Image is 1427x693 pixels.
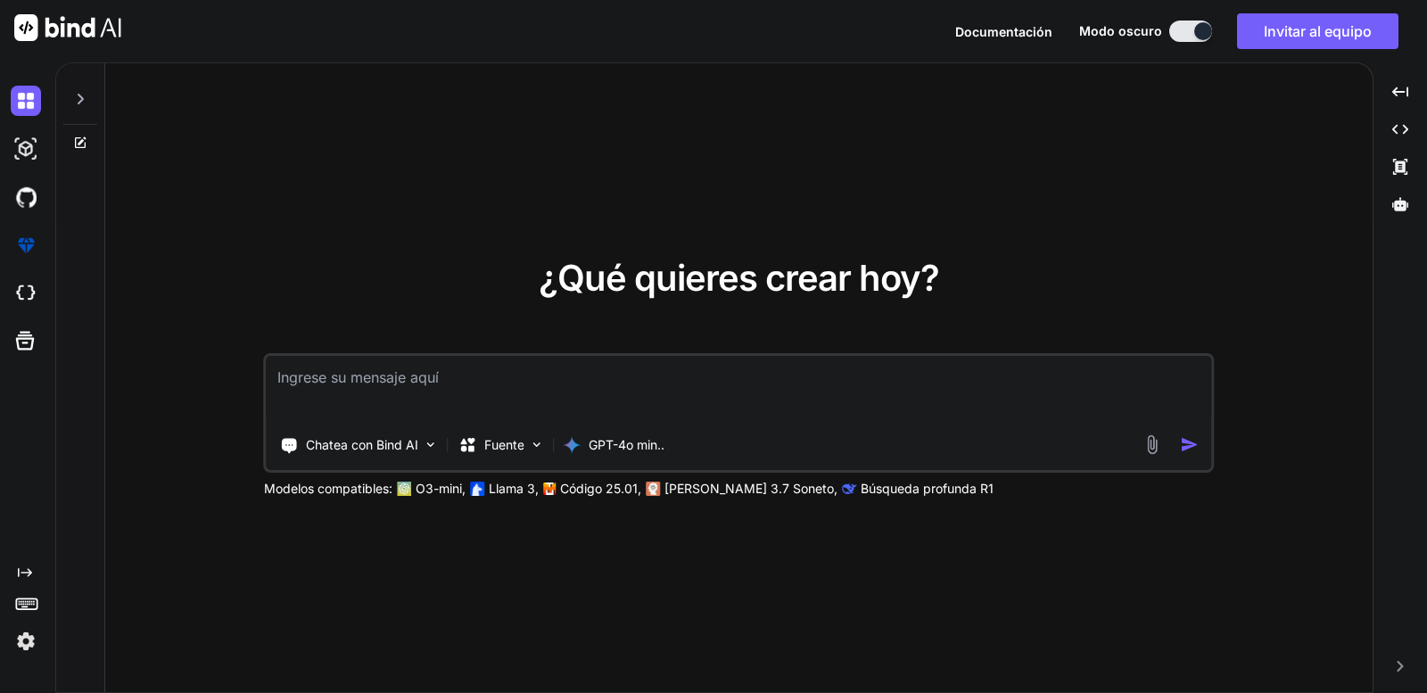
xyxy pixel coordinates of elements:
[664,481,837,496] font: [PERSON_NAME] 3.7 Soneto,
[424,437,439,452] img: Herramientas de selección
[416,481,466,496] font: O3-mini,
[11,86,41,116] img: darkChat
[1079,23,1162,38] font: Modo oscuro
[14,14,121,41] img: Vincular IA
[11,134,41,164] img: darkAi-studio
[1264,22,1372,40] font: Invitar al equipo
[564,436,582,454] img: Gemini 2.5 flash
[489,481,539,496] font: Llama 3,
[955,24,1052,39] font: Documentación
[11,278,41,309] img: Icono de nube
[544,483,557,495] img: Mistral-AI
[539,256,939,300] font: ¿Qué quieres crear hoy?
[11,626,41,656] img: ajustes
[560,481,641,496] font: Código 25.01,
[1237,13,1398,49] button: Invitar al equipo
[1180,435,1199,454] img: icono
[484,437,524,452] font: Fuente
[264,481,392,496] font: Modelos compatibles:
[11,230,41,260] img: de primera calidad
[647,482,661,496] img: claudio
[955,22,1052,41] button: Documentación
[861,481,994,496] font: Búsqueda profunda R1
[11,182,41,212] img: GithubDark
[530,437,545,452] img: Seleccione modelos
[589,437,664,452] font: GPT-4o min..
[471,482,485,496] img: Llama2
[398,482,412,496] img: GPT-4
[306,437,418,452] font: Chatea con Bind AI
[1142,434,1162,455] img: adjunto
[843,482,857,496] img: claudio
